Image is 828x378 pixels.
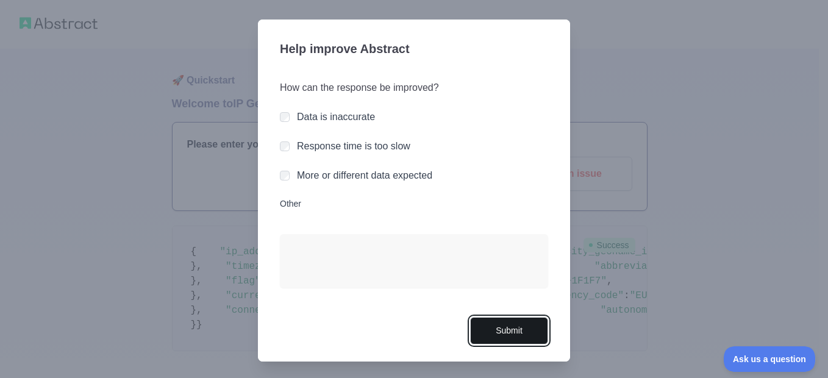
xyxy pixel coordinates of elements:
[724,346,816,372] iframe: Toggle Customer Support
[280,80,548,95] h3: How can the response be improved?
[297,170,432,180] label: More or different data expected
[280,34,548,66] h3: Help improve Abstract
[470,317,548,344] button: Submit
[297,112,375,122] label: Data is inaccurate
[297,141,410,151] label: Response time is too slow
[280,198,548,210] label: Other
